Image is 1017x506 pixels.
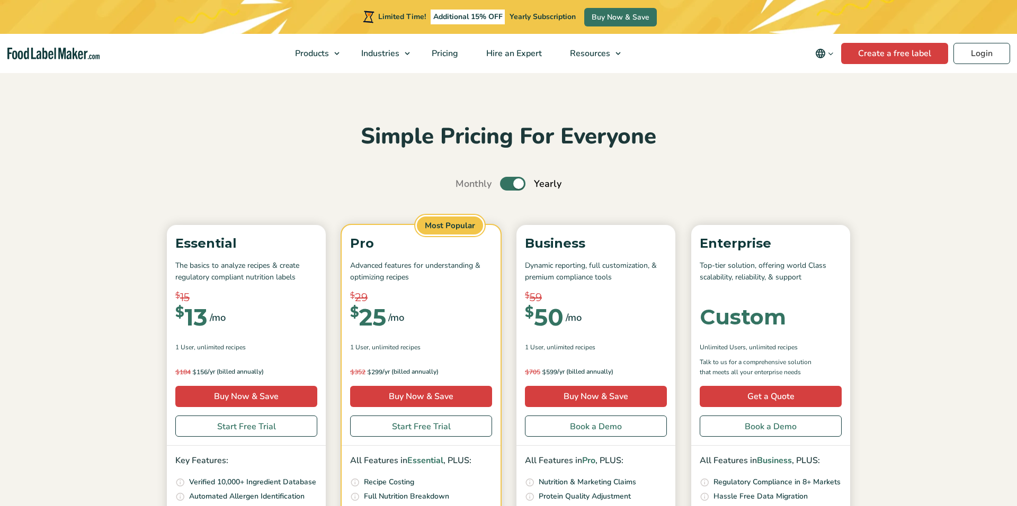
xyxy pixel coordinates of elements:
p: Nutrition & Marketing Claims [539,476,636,488]
button: Change language [808,43,841,64]
span: /yr (billed annually) [208,367,264,377]
div: Custom [700,306,786,328]
span: $ [192,368,197,376]
a: Start Free Trial [175,415,317,437]
span: $ [175,290,180,302]
span: Unlimited Users [700,342,746,352]
span: 599 [525,367,557,377]
span: $ [525,305,534,319]
p: Advanced features for understanding & optimizing recipes [350,260,492,284]
span: Pro [582,455,595,466]
span: $ [350,368,354,376]
p: Dynamic reporting, full customization, & premium compliance tools [525,260,667,284]
del: 352 [350,368,365,376]
p: Enterprise [700,233,842,254]
p: Full Nutrition Breakdown [364,491,449,502]
span: 15 [180,290,190,305]
label: Toggle [500,177,525,191]
span: , Unlimited Recipes [369,342,421,352]
p: All Features in , PLUS: [700,454,842,468]
a: Food Label Maker homepage [7,48,100,60]
span: 1 User [350,342,369,352]
span: Limited Time! [378,12,426,22]
span: 299 [350,367,382,377]
h2: Simple Pricing For Everyone [162,122,855,151]
p: Regulatory Compliance in 8+ Markets [713,476,841,488]
p: Protein Quality Adjustment [539,491,631,502]
a: Get a Quote [700,386,842,407]
a: Buy Now & Save [350,386,492,407]
span: $ [542,368,546,376]
span: Resources [567,48,611,59]
a: Hire an Expert [472,34,554,73]
p: Verified 10,000+ Ingredient Database [189,476,316,488]
span: 156 [175,367,208,377]
p: Business [525,233,667,254]
a: Buy Now & Save [175,386,317,407]
span: $ [525,290,530,302]
span: $ [525,368,529,376]
p: Automated Allergen Identification [189,491,305,502]
span: $ [350,290,355,302]
span: Pricing [429,48,459,59]
span: $ [175,368,180,376]
span: /mo [566,310,582,325]
span: Business [757,455,792,466]
span: Yearly Subscription [510,12,576,22]
span: /mo [210,310,226,325]
a: Products [281,34,345,73]
a: Create a free label [841,43,948,64]
a: Pricing [418,34,470,73]
p: The basics to analyze recipes & create regulatory compliant nutrition labels [175,260,317,284]
span: $ [350,305,359,319]
span: Yearly [534,177,561,191]
span: Industries [358,48,400,59]
div: 25 [350,305,386,329]
p: All Features in , PLUS: [350,454,492,468]
span: /mo [388,310,404,325]
span: 29 [355,290,368,305]
span: 1 User [525,342,543,352]
div: 13 [175,305,208,329]
span: 1 User [175,342,194,352]
a: Start Free Trial [350,415,492,437]
span: Monthly [456,177,492,191]
div: 50 [525,305,564,329]
p: Top-tier solution, offering world Class scalability, reliability, & support [700,260,842,284]
span: Additional 15% OFF [431,10,505,24]
p: Essential [175,233,317,254]
span: /yr (billed annually) [382,367,439,377]
p: Pro [350,233,492,254]
del: 184 [175,368,191,376]
span: , Unlimited Recipes [543,342,595,352]
a: Login [953,43,1010,64]
a: Industries [347,34,415,73]
p: All Features in , PLUS: [525,454,667,468]
a: Buy Now & Save [525,386,667,407]
span: $ [367,368,371,376]
span: Products [292,48,330,59]
a: Book a Demo [700,415,842,437]
span: Most Popular [415,215,485,237]
p: Talk to us for a comprehensive solution that meets all your enterprise needs [700,357,822,377]
span: , Unlimited Recipes [194,342,246,352]
span: Hire an Expert [483,48,543,59]
span: /yr (billed annually) [557,367,613,377]
p: Recipe Costing [364,476,414,488]
a: Resources [556,34,626,73]
span: $ [175,305,184,319]
p: Key Features: [175,454,317,468]
a: Book a Demo [525,415,667,437]
del: 705 [525,368,540,376]
span: , Unlimited Recipes [746,342,798,352]
a: Buy Now & Save [584,8,657,26]
p: Hassle Free Data Migration [713,491,808,502]
span: Essential [407,455,443,466]
span: 59 [530,290,542,305]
